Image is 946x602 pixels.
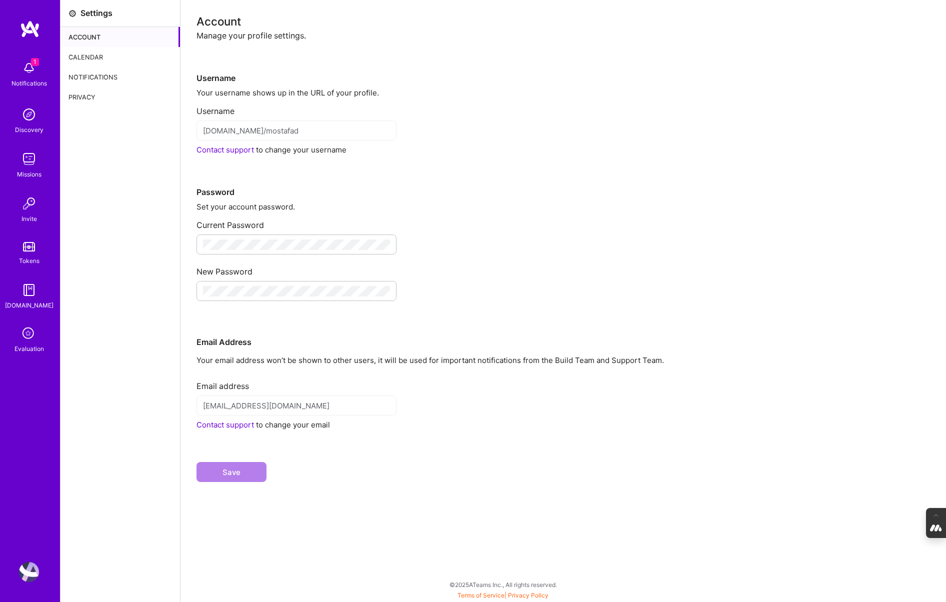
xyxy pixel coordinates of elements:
[19,280,39,300] img: guide book
[20,20,40,38] img: logo
[508,591,548,599] a: Privacy Policy
[60,572,946,597] div: © 2025 ATeams Inc., All rights reserved.
[21,213,37,224] div: Invite
[60,27,180,47] div: Account
[196,41,930,83] div: Username
[196,419,930,430] div: to change your email
[19,255,39,266] div: Tokens
[17,169,41,179] div: Missions
[196,87,930,98] div: Your username shows up in the URL of your profile.
[14,343,44,354] div: Evaluation
[196,420,254,429] a: Contact support
[196,373,930,391] div: Email address
[196,30,930,41] div: Manage your profile settings.
[68,9,76,17] i: icon Settings
[196,462,266,482] button: Save
[60,87,180,107] div: Privacy
[196,212,930,230] div: Current Password
[23,242,35,251] img: tokens
[19,104,39,124] img: discovery
[19,149,39,169] img: teamwork
[457,591,548,599] span: |
[196,355,930,365] p: Your email address won’t be shown to other users, it will be used for important notifications fro...
[19,58,39,78] img: bell
[19,193,39,213] img: Invite
[60,67,180,87] div: Notifications
[196,305,930,347] div: Email Address
[19,324,38,343] i: icon SelectionTeam
[80,8,112,18] div: Settings
[196,155,930,197] div: Password
[196,16,930,26] div: Account
[196,144,930,155] div: to change your username
[19,562,39,582] img: User Avatar
[5,300,53,310] div: [DOMAIN_NAME]
[196,98,930,116] div: Username
[31,58,39,66] span: 1
[11,78,47,88] div: Notifications
[196,258,930,277] div: New Password
[196,145,254,154] a: Contact support
[196,201,930,212] div: Set your account password.
[457,591,504,599] a: Terms of Service
[60,47,180,67] div: Calendar
[15,124,43,135] div: Discovery
[16,562,41,582] a: User Avatar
